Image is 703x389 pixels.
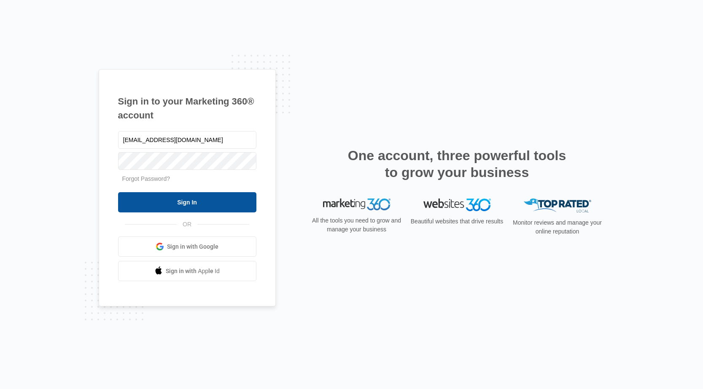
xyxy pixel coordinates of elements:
img: Websites 360 [423,199,491,211]
p: All the tools you need to grow and manage your business [310,216,404,234]
a: Sign in with Google [118,236,256,257]
span: Sign in with Apple Id [166,267,220,276]
h2: One account, three powerful tools to grow your business [345,147,569,181]
a: Forgot Password? [122,175,170,182]
p: Beautiful websites that drive results [410,217,504,226]
a: Sign in with Apple Id [118,261,256,281]
input: Sign In [118,192,256,212]
p: Monitor reviews and manage your online reputation [510,218,605,236]
span: Sign in with Google [167,242,218,251]
img: Top Rated Local [524,199,591,212]
h1: Sign in to your Marketing 360® account [118,94,256,122]
input: Email [118,131,256,149]
span: OR [177,220,197,229]
img: Marketing 360 [323,199,391,210]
